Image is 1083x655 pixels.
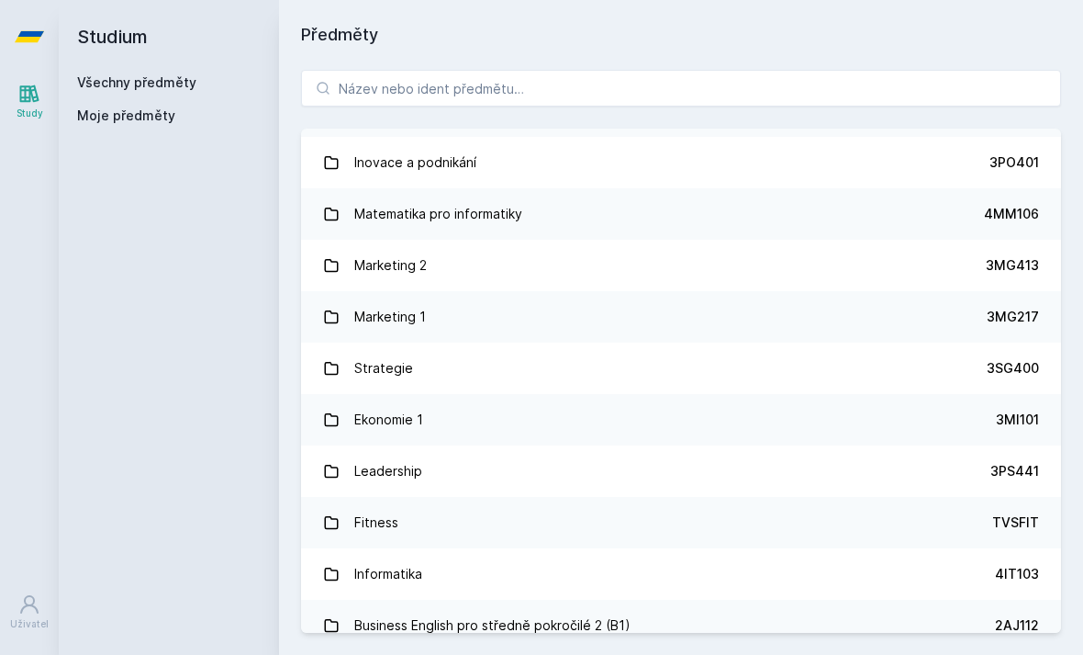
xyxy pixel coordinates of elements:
div: 3MI101 [996,411,1039,429]
a: Uživatel [4,584,55,640]
div: 3MG413 [986,256,1039,275]
div: Strategie [354,350,413,387]
div: Leadership [354,453,422,490]
a: Marketing 2 3MG413 [301,240,1061,291]
a: Informatika 4IT103 [301,548,1061,600]
div: Marketing 2 [354,247,427,284]
h1: Předměty [301,22,1061,48]
a: Study [4,73,55,130]
div: TVSFIT [992,514,1039,532]
div: Inovace a podnikání [354,144,476,181]
div: Informatika [354,556,422,593]
a: Matematika pro informatiky 4MM106 [301,188,1061,240]
div: 2AJ112 [995,616,1039,635]
a: Inovace a podnikání 3PO401 [301,137,1061,188]
div: 3MG217 [987,308,1039,326]
div: 3PO401 [989,153,1039,172]
div: 4MM106 [984,205,1039,223]
div: Business English pro středně pokročilé 2 (B1) [354,607,631,644]
div: 3SG400 [987,359,1039,378]
div: 4IT103 [995,565,1039,583]
div: Ekonomie 1 [354,401,423,438]
a: Leadership 3PS441 [301,446,1061,497]
div: Uživatel [10,617,49,631]
div: Marketing 1 [354,299,426,335]
div: 3PS441 [990,462,1039,480]
div: Matematika pro informatiky [354,196,522,232]
div: Fitness [354,504,398,541]
a: Business English pro středně pokročilé 2 (B1) 2AJ112 [301,600,1061,651]
a: Fitness TVSFIT [301,497,1061,548]
div: Study [17,107,43,120]
a: Všechny předměty [77,74,196,90]
a: Ekonomie 1 3MI101 [301,394,1061,446]
span: Moje předměty [77,107,175,125]
a: Strategie 3SG400 [301,343,1061,394]
input: Název nebo ident předmětu… [301,70,1061,107]
a: Marketing 1 3MG217 [301,291,1061,343]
